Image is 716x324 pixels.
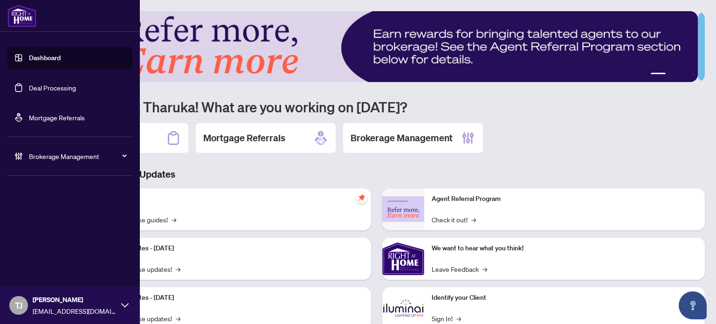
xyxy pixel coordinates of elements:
[432,194,697,204] p: Agent Referral Program
[29,54,61,62] a: Dashboard
[98,293,364,303] p: Platform Updates - [DATE]
[7,5,36,27] img: logo
[432,214,476,225] a: Check it out!→
[692,73,695,76] button: 5
[356,192,367,203] span: pushpin
[382,196,424,222] img: Agent Referral Program
[432,313,461,324] a: Sign In!→
[48,11,698,82] img: Slide 0
[98,243,364,254] p: Platform Updates - [DATE]
[679,291,707,319] button: Open asap
[471,214,476,225] span: →
[432,293,697,303] p: Identify your Client
[382,238,424,280] img: We want to hear what you think!
[48,98,705,116] h1: Welcome back Tharuka! What are you working on [DATE]?
[48,168,705,181] h3: Brokerage & Industry Updates
[432,243,697,254] p: We want to hear what you think!
[15,299,22,312] span: TJ
[29,151,126,161] span: Brokerage Management
[351,131,453,145] h2: Brokerage Management
[29,113,85,122] a: Mortgage Referrals
[432,264,487,274] a: Leave Feedback→
[669,73,673,76] button: 2
[651,73,666,76] button: 1
[33,306,117,316] span: [EMAIL_ADDRESS][DOMAIN_NAME]
[456,313,461,324] span: →
[482,264,487,274] span: →
[29,83,76,92] a: Deal Processing
[176,264,180,274] span: →
[203,131,285,145] h2: Mortgage Referrals
[176,313,180,324] span: →
[677,73,681,76] button: 3
[684,73,688,76] button: 4
[33,295,117,305] span: [PERSON_NAME]
[172,214,176,225] span: →
[98,194,364,204] p: Self-Help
